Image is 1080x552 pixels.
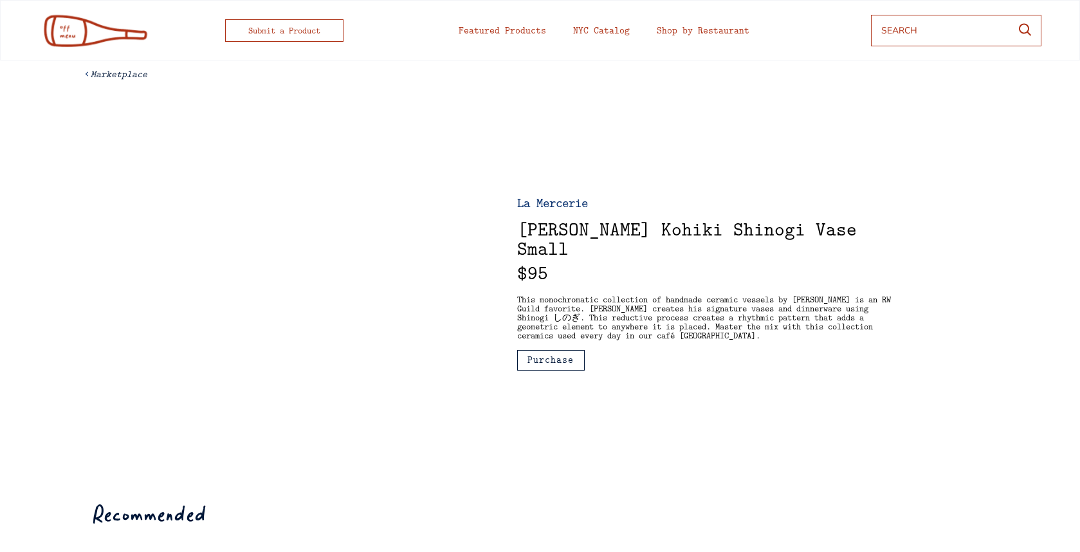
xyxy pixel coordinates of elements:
em: Marketplace [91,68,147,80]
div: La Mercerie [517,196,668,209]
div: Featured Products [459,26,546,35]
div: Shop by Restaurant [657,26,749,35]
div: $95 [517,263,548,282]
input: SEARCH [881,19,1006,42]
button: Purchase [517,350,585,371]
div: [PERSON_NAME] Kohiki Shinogi Vase Small [517,219,893,258]
button: Submit a Product [225,19,343,42]
div: This monochromatic collection of handmade ceramic vessels by [PERSON_NAME] is an RW Guild favorit... [517,295,893,340]
div: Recommended [93,506,206,529]
div: NYC Catalog [573,26,630,35]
